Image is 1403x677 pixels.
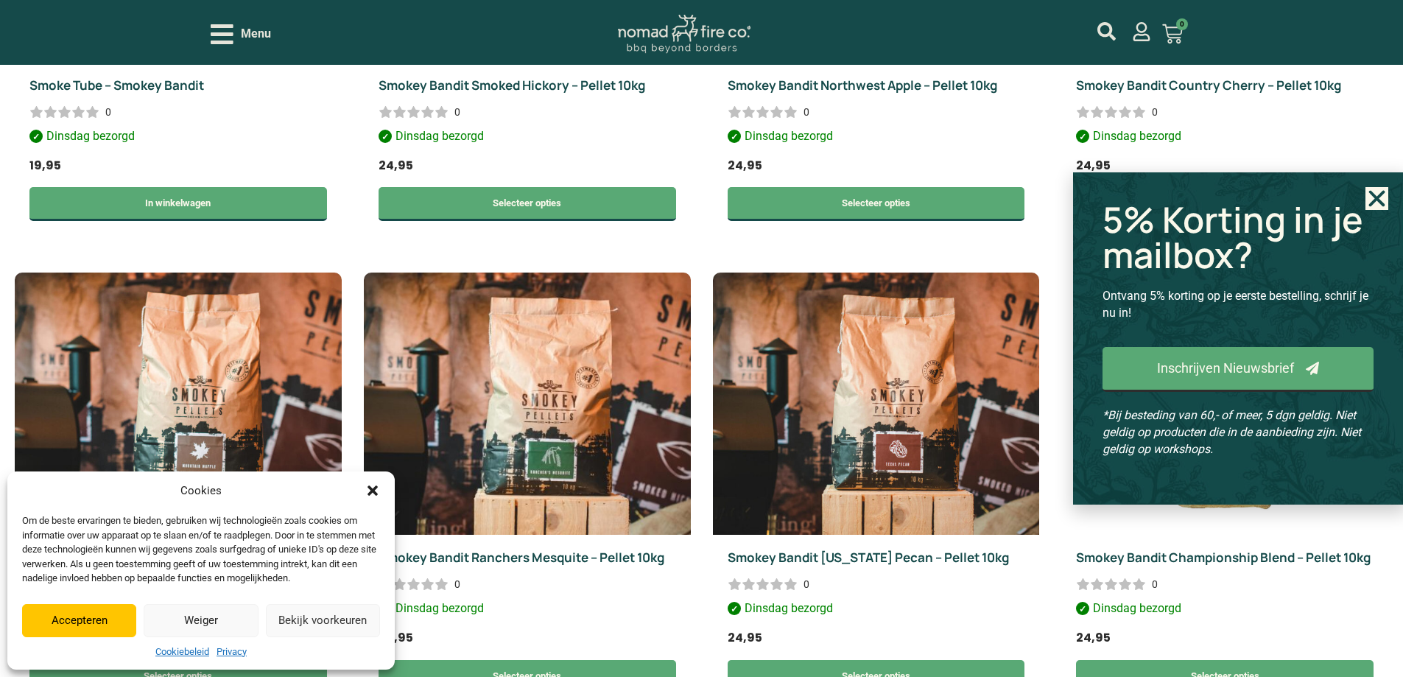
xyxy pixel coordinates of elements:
[379,127,676,150] p: Dinsdag bezorgd
[22,604,136,637] button: Accepteren
[1103,347,1374,392] a: Inschrijven Nieuwsbrief
[266,604,380,637] button: Bekijk voorkeuren
[728,600,1025,622] p: Dinsdag bezorgd
[1103,287,1374,321] p: Ontvang 5% korting op je eerste bestelling, schrijf je nu in!
[1076,127,1374,150] p: Dinsdag bezorgd
[211,21,271,47] div: Open/Close Menu
[379,187,676,221] a: Toevoegen aan winkelwagen: “Smokey Bandit Smoked Hickory - Pellet 10kg“
[180,483,222,499] div: Cookies
[1144,15,1200,53] a: 0
[365,483,380,498] div: Dialog sluiten
[1103,202,1374,273] h2: 5% Korting in je mailbox?
[1076,600,1374,622] p: Dinsdag bezorgd
[1076,549,1371,566] a: Smokey Bandit Championship Blend – Pellet 10kg
[1132,22,1151,41] a: mijn account
[29,77,204,94] a: Smoke Tube – Smokey Bandit
[804,577,809,592] div: 0
[454,577,460,592] div: 0
[155,645,209,659] a: Cookiebeleid
[379,77,645,94] a: Smokey Bandit Smoked Hickory – Pellet 10kg
[728,549,1009,566] a: Smokey Bandit [US_STATE] Pecan – Pellet 10kg
[618,15,750,54] img: Nomad Logo
[1157,362,1294,375] span: Inschrijven Nieuwsbrief
[144,604,258,637] button: Weiger
[241,25,271,43] span: Menu
[1176,18,1188,30] span: 0
[379,600,676,622] p: Dinsdag bezorgd
[728,187,1025,221] a: Toevoegen aan winkelwagen: “Smokey Bandit Northwest Apple - Pellet 10kg“
[379,549,664,566] a: Smokey Bandit Ranchers Mesquite – Pellet 10kg
[22,513,379,586] div: Om de beste ervaringen te bieden, gebruiken wij technologieën zoals cookies om informatie over uw...
[454,105,460,119] div: 0
[713,273,1040,535] img: smokey-bandit-texas-pecan-10kg
[29,127,327,150] p: Dinsdag bezorgd
[364,273,691,535] img: smokey-bandit-ranchers-mesquite-10kg
[217,645,247,659] a: Privacy
[15,273,342,535] img: smokey-bandit-mountain-maple-10kg
[804,105,809,119] div: 0
[728,127,1025,150] p: Dinsdag bezorgd
[1076,77,1341,94] a: Smokey Bandit Country Cherry – Pellet 10kg
[1365,187,1388,210] a: Close
[1152,577,1158,592] div: 0
[29,187,327,221] a: Toevoegen aan winkelwagen: “Smoke Tube - Smokey Bandit“
[105,105,111,119] div: 0
[1152,105,1158,119] div: 0
[728,77,997,94] a: Smokey Bandit Northwest Apple – Pellet 10kg
[1103,408,1361,456] em: *Bij besteding van 60,- of meer, 5 dgn geldig. Niet geldig op producten die in de aanbieding zijn...
[1097,22,1116,41] a: mijn account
